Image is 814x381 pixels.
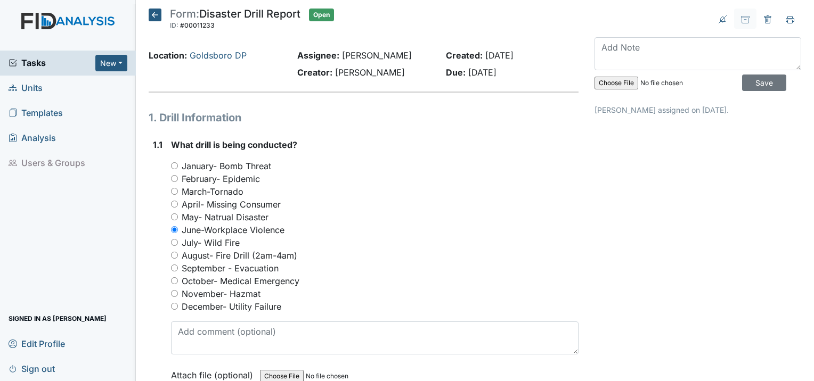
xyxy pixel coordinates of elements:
[182,185,243,198] label: March-Tornado
[446,67,466,78] strong: Due:
[171,213,178,220] input: May- Natrual Disaster
[190,50,247,61] a: Goldsboro DP
[742,74,786,91] input: Save
[171,290,178,297] input: November- Hazmat
[171,188,178,195] input: March-Tornado
[468,67,496,78] span: [DATE]
[170,7,199,20] span: Form:
[182,211,268,223] label: May- Natrual Disaster
[149,50,187,61] strong: Location:
[9,310,107,327] span: Signed in as [PERSON_NAME]
[171,201,178,208] input: April- Missing Consumer
[297,67,332,78] strong: Creator:
[171,162,178,169] input: January- Bomb Threat
[182,287,261,300] label: November- Hazmat
[297,50,339,61] strong: Assignee:
[182,249,297,262] label: August- Fire Drill (2am-4am)
[309,9,334,21] span: Open
[182,275,299,287] label: October- Medical Emergency
[171,226,178,233] input: June-Workplace Violence
[153,138,162,151] label: 1.1
[171,264,178,271] input: September - Evacuation
[182,262,279,275] label: September - Evacuation
[342,50,412,61] span: [PERSON_NAME]
[446,50,483,61] strong: Created:
[171,303,178,310] input: December- Utility Failure
[9,105,63,121] span: Templates
[9,80,43,96] span: Units
[170,9,300,32] div: Disaster Drill Report
[595,104,801,115] p: [PERSON_NAME] assigned on [DATE].
[149,110,579,126] h1: 1. Drill Information
[182,236,240,249] label: July- Wild Fire
[180,21,215,29] span: #00011233
[171,139,297,150] span: What drill is being conducted?
[9,56,95,69] a: Tasks
[171,239,178,246] input: July- Wild Fire
[170,21,178,29] span: ID:
[182,300,281,313] label: December- Utility Failure
[95,55,127,71] button: New
[171,175,178,182] input: February- Epidemic
[335,67,405,78] span: [PERSON_NAME]
[182,172,260,185] label: February- Epidemic
[182,223,284,236] label: June-Workplace Violence
[9,360,55,377] span: Sign out
[182,198,281,211] label: April- Missing Consumer
[485,50,514,61] span: [DATE]
[9,335,65,352] span: Edit Profile
[171,277,178,284] input: October- Medical Emergency
[182,160,271,172] label: January- Bomb Threat
[9,130,56,146] span: Analysis
[171,252,178,259] input: August- Fire Drill (2am-4am)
